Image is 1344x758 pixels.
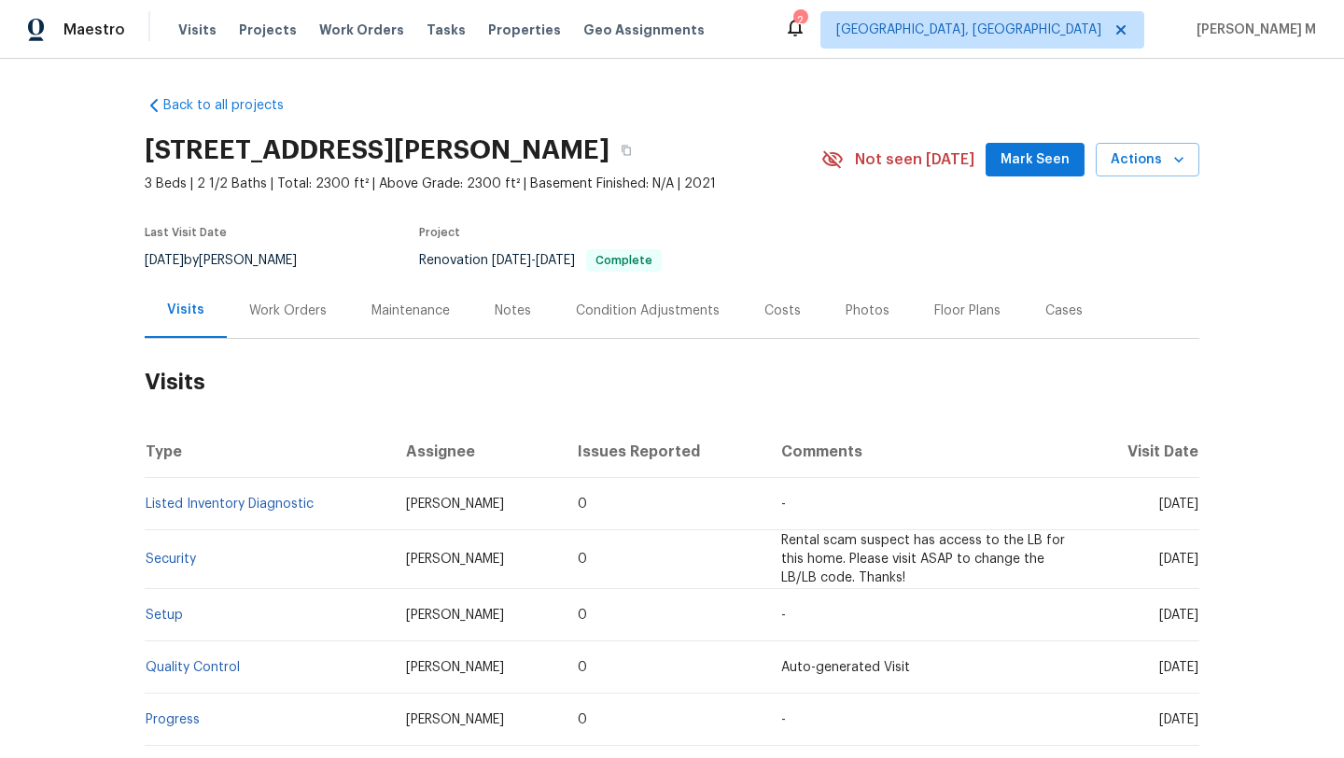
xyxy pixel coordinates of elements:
a: Setup [146,609,183,622]
button: Actions [1096,143,1199,177]
span: 3 Beds | 2 1/2 Baths | Total: 2300 ft² | Above Grade: 2300 ft² | Basement Finished: N/A | 2021 [145,175,821,193]
th: Issues Reported [563,426,767,478]
span: Rental scam suspect has access to the LB for this home. Please visit ASAP to change the LB/LB cod... [781,534,1065,584]
span: 0 [578,713,587,726]
span: Visits [178,21,217,39]
span: 0 [578,498,587,511]
span: [PERSON_NAME] [406,661,504,674]
span: 0 [578,661,587,674]
div: Photos [846,302,889,320]
span: Work Orders [319,21,404,39]
span: Renovation [419,254,662,267]
span: [DATE] [1159,713,1198,726]
span: Properties [488,21,561,39]
span: [PERSON_NAME] [406,498,504,511]
span: [PERSON_NAME] M [1189,21,1316,39]
span: 0 [578,553,587,566]
a: Back to all projects [145,96,324,115]
th: Comments [766,426,1083,478]
span: [PERSON_NAME] [406,609,504,622]
span: Last Visit Date [145,227,227,238]
span: [DATE] [1159,609,1198,622]
div: Costs [764,302,801,320]
span: [DATE] [492,254,531,267]
span: [DATE] [1159,553,1198,566]
h2: [STREET_ADDRESS][PERSON_NAME] [145,141,609,160]
span: Auto-generated Visit [781,661,910,674]
span: Tasks [427,23,466,36]
span: - [781,498,786,511]
span: Complete [588,255,660,266]
span: Geo Assignments [583,21,705,39]
span: Projects [239,21,297,39]
span: [DATE] [1159,661,1198,674]
button: Mark Seen [986,143,1085,177]
span: Not seen [DATE] [855,150,974,169]
span: Actions [1111,148,1184,172]
th: Type [145,426,391,478]
div: Cases [1045,302,1083,320]
span: [DATE] [1159,498,1198,511]
span: Mark Seen [1001,148,1070,172]
span: - [781,609,786,622]
span: [GEOGRAPHIC_DATA], [GEOGRAPHIC_DATA] [836,21,1101,39]
div: Work Orders [249,302,327,320]
a: Progress [146,713,200,726]
span: - [781,713,786,726]
div: Condition Adjustments [576,302,720,320]
div: Visits [167,301,204,319]
div: Notes [495,302,531,320]
th: Visit Date [1083,426,1199,478]
span: 0 [578,609,587,622]
a: Listed Inventory Diagnostic [146,498,314,511]
div: Floor Plans [934,302,1001,320]
div: by [PERSON_NAME] [145,249,319,272]
span: [DATE] [536,254,575,267]
div: 2 [793,11,806,30]
a: Security [146,553,196,566]
button: Copy Address [609,133,643,167]
div: Maintenance [371,302,450,320]
th: Assignee [391,426,563,478]
span: Project [419,227,460,238]
span: Maestro [63,21,125,39]
span: [DATE] [145,254,184,267]
a: Quality Control [146,661,240,674]
span: [PERSON_NAME] [406,713,504,726]
span: [PERSON_NAME] [406,553,504,566]
h2: Visits [145,339,1199,426]
span: - [492,254,575,267]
